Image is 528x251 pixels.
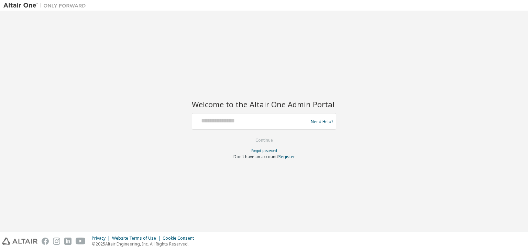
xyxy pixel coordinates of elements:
img: instagram.svg [53,238,60,245]
div: Privacy [92,236,112,241]
h2: Welcome to the Altair One Admin Portal [192,99,336,109]
div: Website Terms of Use [112,236,163,241]
img: facebook.svg [42,238,49,245]
a: Need Help? [311,121,333,122]
img: linkedin.svg [64,238,71,245]
div: Cookie Consent [163,236,198,241]
span: Don't have an account? [233,154,278,160]
img: youtube.svg [76,238,86,245]
a: Forgot password [251,148,277,153]
img: altair_logo.svg [2,238,37,245]
img: Altair One [3,2,89,9]
a: Register [278,154,295,160]
p: © 2025 Altair Engineering, Inc. All Rights Reserved. [92,241,198,247]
